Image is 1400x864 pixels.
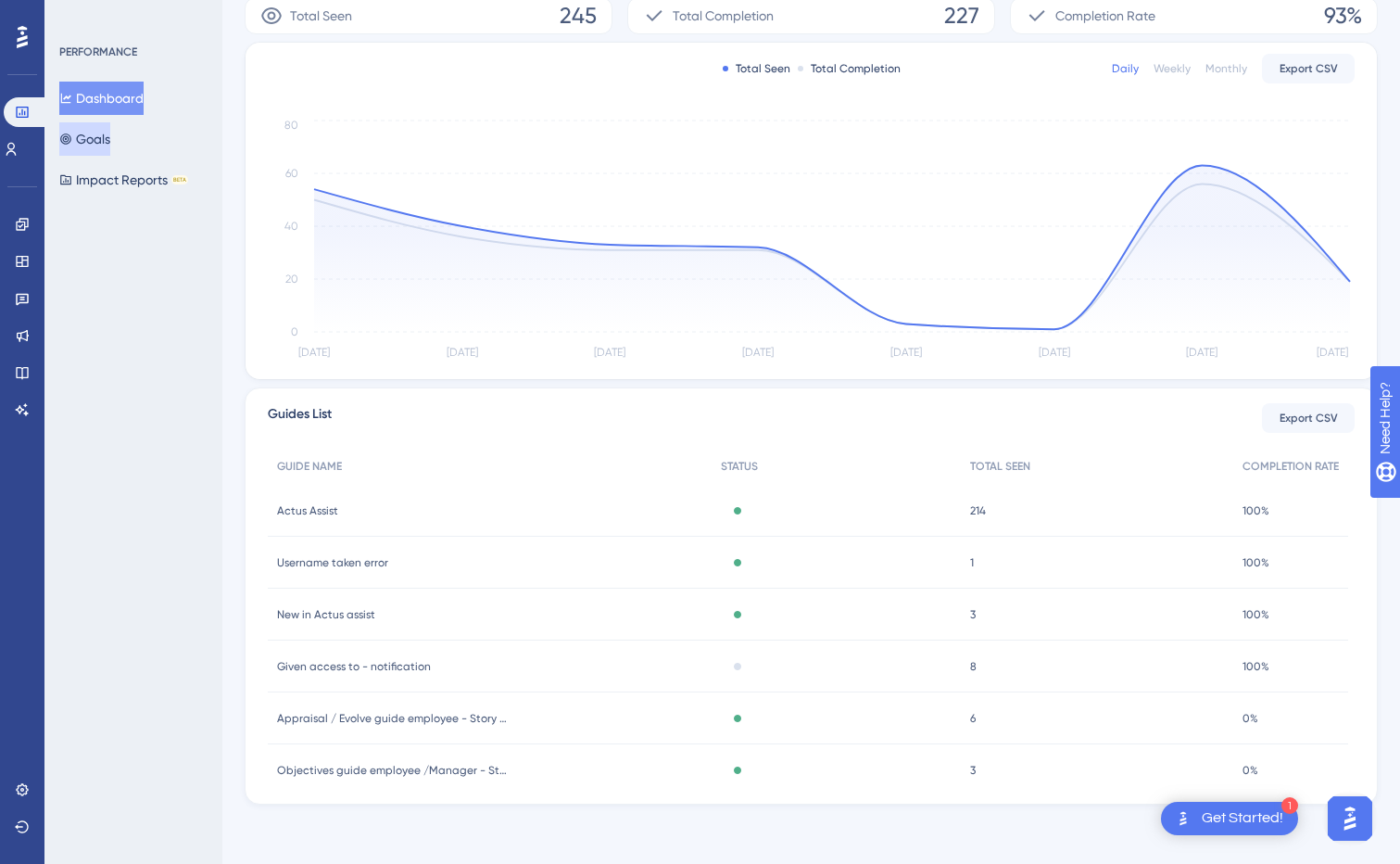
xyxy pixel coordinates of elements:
[723,61,790,76] div: Total Seen
[970,503,986,518] span: 214
[447,346,478,359] tspan: [DATE]
[284,220,298,233] tspan: 40
[594,346,625,359] tspan: [DATE]
[1324,1,1362,31] span: 93%
[1242,503,1269,518] span: 100%
[970,607,976,622] span: 3
[277,607,375,622] span: New in Actus assist
[798,61,901,76] div: Total Completion
[742,346,774,359] tspan: [DATE]
[1280,61,1338,76] span: Export CSV
[277,659,431,674] span: Given access to - notification
[1112,61,1139,76] div: Daily
[970,459,1030,474] span: TOTAL SEEN
[1202,808,1283,829] div: Get Started!
[970,659,977,674] span: 8
[290,5,352,27] span: Total Seen
[171,175,188,184] div: BETA
[1205,61,1247,76] div: Monthly
[560,1,597,31] span: 245
[1172,807,1194,830] img: launcher-image-alternative-text
[1242,607,1269,622] span: 100%
[284,119,298,132] tspan: 80
[1262,403,1355,433] button: Export CSV
[59,163,188,197] button: Impact ReportsBETA
[44,5,116,27] span: Need Help?
[673,5,774,27] span: Total Completion
[277,763,509,778] span: Objectives guide employee /Manager - Story Contracting
[1242,555,1269,570] span: 100%
[268,403,332,433] span: Guides List
[721,459,758,474] span: STATUS
[277,711,509,726] span: Appraisal / Evolve guide employee - Story Contracting
[1242,763,1258,778] span: 0%
[59,122,110,156] button: Goals
[1242,711,1258,726] span: 0%
[277,459,342,474] span: GUIDE NAME
[285,273,298,286] tspan: 20
[59,44,137,59] div: PERFORMANCE
[298,346,330,359] tspan: [DATE]
[970,555,974,570] span: 1
[970,711,976,726] span: 6
[291,325,298,338] tspan: 0
[1055,5,1155,27] span: Completion Rate
[59,82,144,115] button: Dashboard
[970,763,976,778] span: 3
[1317,346,1348,359] tspan: [DATE]
[1186,346,1217,359] tspan: [DATE]
[890,346,922,359] tspan: [DATE]
[277,503,338,518] span: Actus Assist
[277,555,388,570] span: Username taken error
[1281,797,1298,814] div: 1
[1242,659,1269,674] span: 100%
[1039,346,1070,359] tspan: [DATE]
[944,1,979,31] span: 227
[1322,791,1378,846] iframe: UserGuiding AI Assistant Launcher
[1262,54,1355,83] button: Export CSV
[1280,411,1338,426] span: Export CSV
[285,167,298,180] tspan: 60
[1242,459,1339,474] span: COMPLETION RATE
[1161,802,1298,835] div: Open Get Started! checklist, remaining modules: 1
[1154,61,1191,76] div: Weekly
